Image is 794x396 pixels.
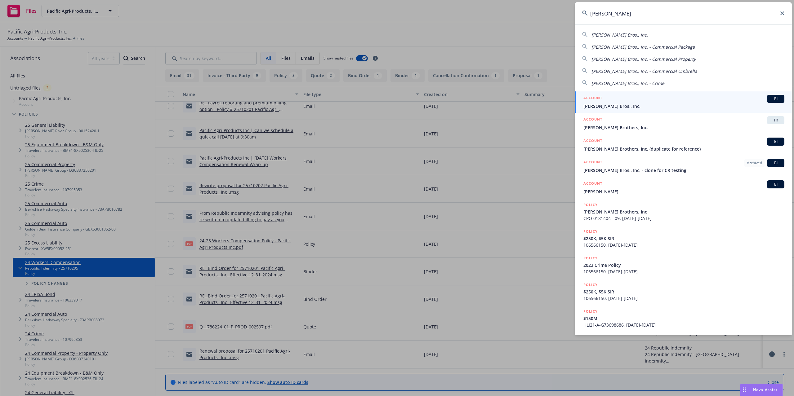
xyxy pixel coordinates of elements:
span: $250K, $5K SIR [583,288,784,295]
span: CPO 0181404 - 09, [DATE]-[DATE] [583,215,784,222]
input: Search... [575,2,792,24]
span: HLI21-A-G73698686, [DATE]-[DATE] [583,322,784,328]
h5: ACCOUNT [583,138,602,145]
span: [PERSON_NAME] Bros., Inc. - clone for CR testing [583,167,784,174]
a: POLICY2023 Crime Policy106566150, [DATE]-[DATE] [575,252,792,278]
span: [PERSON_NAME] Bros., Inc. - Crime [591,80,664,86]
a: POLICY$150MHLI21-A-G73698686, [DATE]-[DATE] [575,305,792,332]
span: [PERSON_NAME] Bros., Inc. - Commercial Umbrella [591,68,697,74]
span: [PERSON_NAME] Bros., Inc. - Commercial Property [591,56,696,62]
a: POLICY$250K, $5K SIR106566150, [DATE]-[DATE] [575,278,792,305]
h5: POLICY [583,202,598,208]
h5: POLICY [583,282,598,288]
a: ACCOUNTArchivedBI[PERSON_NAME] Bros., Inc. - clone for CR testing [575,156,792,177]
span: BI [769,96,782,102]
span: 106566150, [DATE]-[DATE] [583,295,784,301]
a: ACCOUNTBI[PERSON_NAME] [575,177,792,198]
a: ACCOUNTBI[PERSON_NAME] Brothers, Inc. (duplicate for reference) [575,134,792,156]
span: TR [769,117,782,123]
div: Drag to move [740,384,748,396]
span: $150M [583,315,784,322]
span: [PERSON_NAME] Brothers, Inc. (duplicate for reference) [583,146,784,152]
h5: POLICY [583,255,598,261]
span: 2023 Crime Policy [583,262,784,268]
h5: ACCOUNT [583,159,602,166]
a: ACCOUNTTR[PERSON_NAME] Brothers, Inc. [575,113,792,134]
h5: POLICY [583,228,598,235]
a: ACCOUNTBI[PERSON_NAME] Bros., Inc. [575,91,792,113]
h5: ACCOUNT [583,95,602,102]
span: [PERSON_NAME] Brothers, Inc [583,209,784,215]
span: [PERSON_NAME] Bros., Inc. [583,103,784,109]
span: [PERSON_NAME] Bros., Inc. - Commercial Package [591,44,695,50]
h5: POLICY [583,308,598,315]
span: [PERSON_NAME] Brothers, Inc. [583,124,784,131]
span: [PERSON_NAME] [583,188,784,195]
span: 106566150, [DATE]-[DATE] [583,268,784,275]
h5: ACCOUNT [583,180,602,188]
span: Nova Assist [753,387,778,392]
span: [PERSON_NAME] Bros., Inc. [591,32,648,38]
button: Nova Assist [740,384,783,396]
span: Archived [747,160,762,166]
span: 106566150, [DATE]-[DATE] [583,242,784,248]
span: BI [769,160,782,166]
span: $250K, $5K SIR [583,235,784,242]
h5: ACCOUNT [583,116,602,124]
a: POLICY$250K, $5K SIR106566150, [DATE]-[DATE] [575,225,792,252]
a: POLICY[PERSON_NAME] Brothers, IncCPO 0181404 - 09, [DATE]-[DATE] [575,198,792,225]
span: BI [769,139,782,144]
span: BI [769,182,782,187]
